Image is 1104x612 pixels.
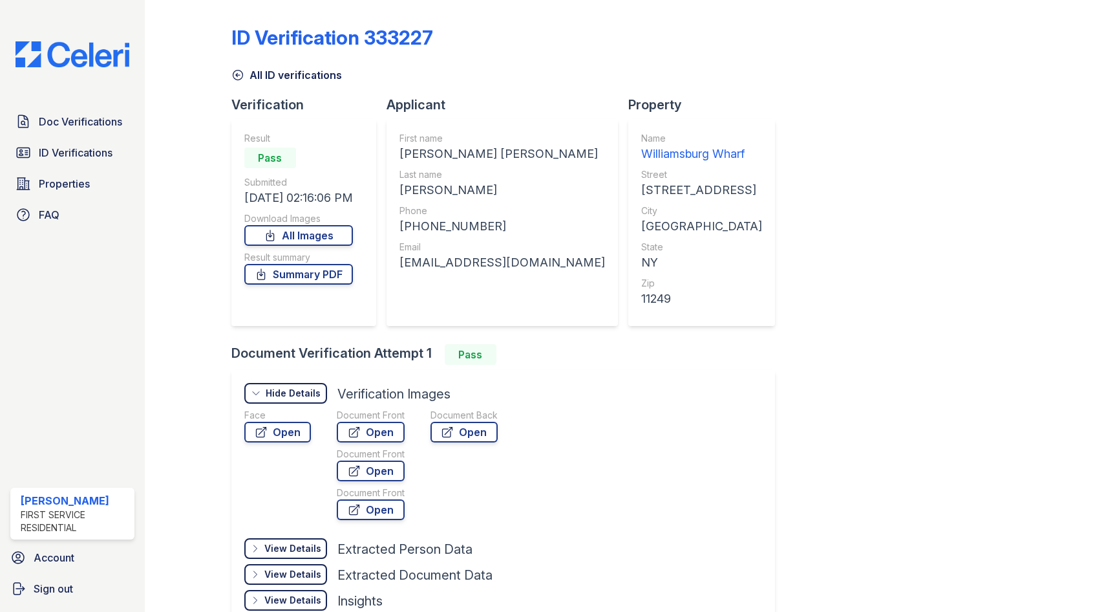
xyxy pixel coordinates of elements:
a: Name Williamsburg Wharf [641,132,762,163]
iframe: chat widget [1050,560,1091,599]
a: Doc Verifications [10,109,134,135]
span: Sign out [34,581,73,596]
a: Sign out [5,576,140,602]
div: [GEOGRAPHIC_DATA] [641,217,762,235]
div: Name [641,132,762,145]
a: Account [5,545,140,571]
div: Document Front [337,409,405,422]
span: ID Verifications [39,145,112,160]
div: ID Verification 333227 [231,26,433,49]
div: Pass [445,344,496,365]
div: View Details [264,542,321,555]
div: Insights [337,592,383,610]
div: Property [628,96,785,114]
div: Document Back [430,409,498,422]
span: Account [34,550,74,565]
div: Pass [244,148,296,168]
div: Zip [641,277,762,290]
div: Face [244,409,311,422]
a: FAQ [10,202,134,228]
a: Properties [10,171,134,197]
div: Phone [399,204,605,217]
span: Properties [39,176,90,191]
a: Open [337,422,405,443]
div: Extracted Document Data [337,566,493,584]
div: Result summary [244,251,353,264]
div: [EMAIL_ADDRESS][DOMAIN_NAME] [399,254,605,272]
span: Doc Verifications [39,114,122,129]
div: Submitted [244,176,353,189]
div: [STREET_ADDRESS] [641,181,762,199]
a: All ID verifications [231,67,342,83]
div: Last name [399,168,605,181]
div: NY [641,254,762,272]
a: ID Verifications [10,140,134,166]
div: View Details [264,568,321,581]
a: Open [430,422,498,443]
div: [PERSON_NAME] [PERSON_NAME] [399,145,605,163]
div: State [641,241,762,254]
div: Result [244,132,353,145]
div: Applicant [387,96,628,114]
span: FAQ [39,207,59,223]
div: Hide Details [266,387,321,400]
div: Verification [231,96,387,114]
div: Williamsburg Wharf [641,145,762,163]
div: View Details [264,594,321,607]
div: Document Verification Attempt 1 [231,344,785,365]
div: Document Front [337,486,405,499]
div: [PHONE_NUMBER] [399,217,605,235]
a: All Images [244,225,353,246]
div: Download Images [244,212,353,225]
div: First Service Residential [21,508,129,534]
div: Document Front [337,448,405,461]
div: [PERSON_NAME] [21,493,129,508]
div: [PERSON_NAME] [399,181,605,199]
img: CE_Logo_Blue-a8612792a0a2168367f1c8372b55b34899dd931a85d93a1a3d3e32e68fde9ad4.png [5,41,140,67]
div: Street [641,168,762,181]
div: First name [399,132,605,145]
a: Open [337,499,405,520]
div: City [641,204,762,217]
a: Summary PDF [244,264,353,285]
div: [DATE] 02:16:06 PM [244,189,353,207]
div: 11249 [641,290,762,308]
div: Verification Images [337,385,451,403]
a: Open [244,422,311,443]
div: Email [399,241,605,254]
a: Open [337,461,405,481]
div: Extracted Person Data [337,540,472,558]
